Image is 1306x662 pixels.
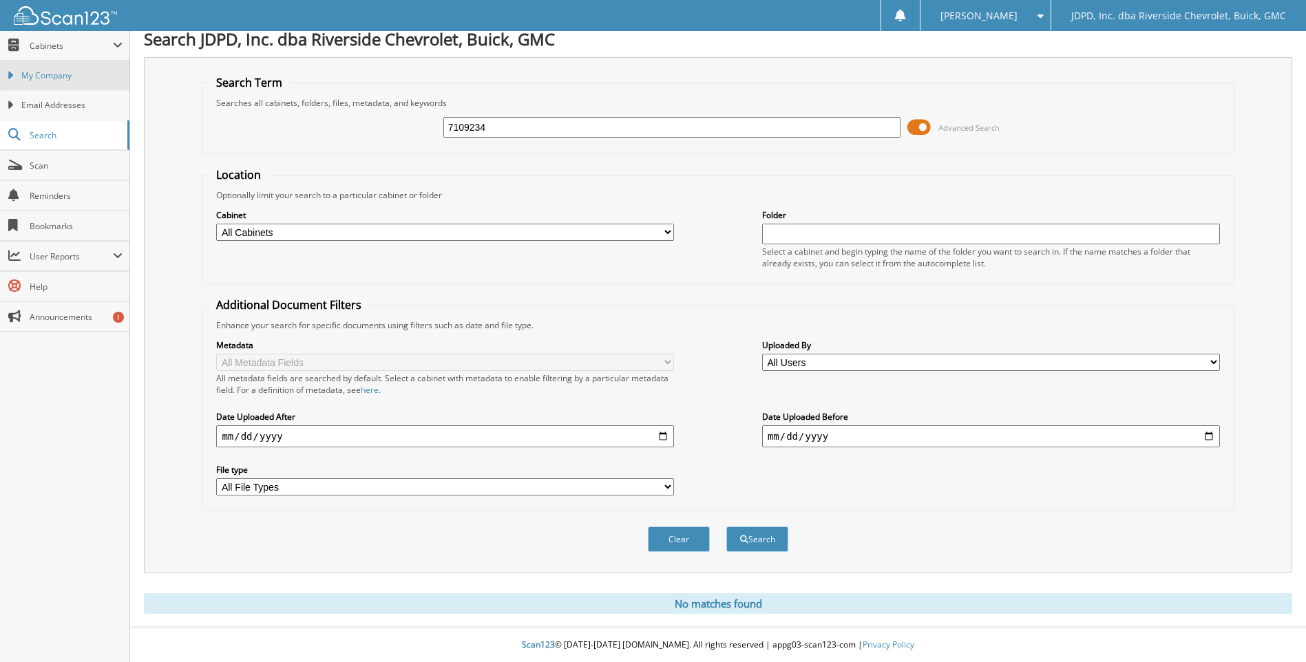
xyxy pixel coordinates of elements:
div: Enhance your search for specific documents using filters such as date and file type. [209,319,1226,331]
div: Select a cabinet and begin typing the name of the folder you want to search in. If the name match... [762,246,1220,269]
span: [PERSON_NAME] [940,12,1018,20]
img: scan123-logo-white.svg [14,6,117,25]
div: All metadata fields are searched by default. Select a cabinet with metadata to enable filtering b... [216,372,674,396]
button: Search [726,526,788,552]
div: Searches all cabinets, folders, files, metadata, and keywords [209,97,1226,109]
a: Privacy Policy [863,639,914,650]
h1: Search JDPD, Inc. dba Riverside Chevrolet, Buick, GMC [144,28,1292,50]
label: Date Uploaded Before [762,411,1220,423]
span: Search [30,129,120,141]
legend: Search Term [209,75,289,90]
span: JDPD, Inc. dba Riverside Chevrolet, Buick, GMC [1071,12,1286,20]
div: 1 [113,312,124,323]
label: Uploaded By [762,339,1220,351]
input: start [216,425,674,447]
span: Scan [30,160,123,171]
span: Advanced Search [938,122,1000,133]
span: My Company [21,70,123,82]
button: Clear [648,526,710,552]
span: Email Addresses [21,99,123,111]
span: Scan123 [522,639,555,650]
a: here [361,384,379,396]
span: Help [30,281,123,292]
div: Optionally limit your search to a particular cabinet or folder [209,189,1226,201]
label: Date Uploaded After [216,411,674,423]
div: No matches found [144,593,1292,614]
label: File type [216,464,674,476]
legend: Location [209,167,268,182]
span: Bookmarks [30,220,123,232]
label: Cabinet [216,209,674,221]
span: Cabinets [30,40,113,52]
span: Announcements [30,311,123,323]
label: Folder [762,209,1220,221]
span: Reminders [30,190,123,202]
span: User Reports [30,250,113,262]
div: © [DATE]-[DATE] [DOMAIN_NAME]. All rights reserved | appg03-scan123-com | [130,628,1306,662]
input: end [762,425,1220,447]
label: Metadata [216,339,674,351]
legend: Additional Document Filters [209,297,368,312]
